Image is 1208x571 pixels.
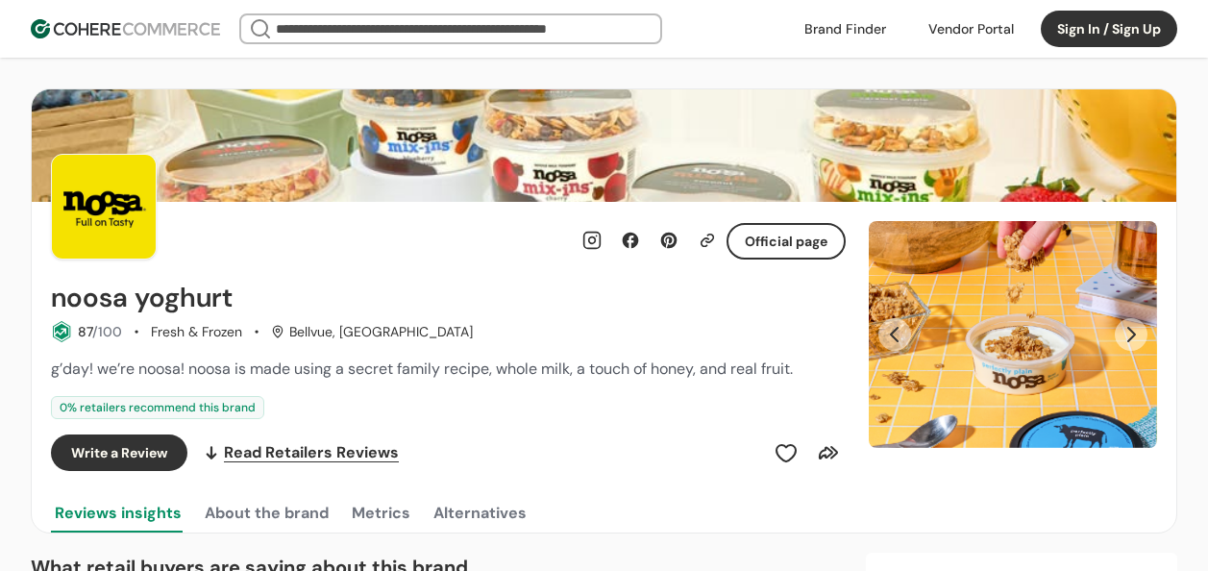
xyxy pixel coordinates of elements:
[51,494,185,533] button: Reviews insights
[869,221,1157,448] div: Slide 1
[271,322,473,342] div: Bellvue, [GEOGRAPHIC_DATA]
[51,434,187,471] button: Write a Review
[92,323,122,340] span: /100
[1041,11,1177,47] button: Sign In / Sign Up
[878,318,911,351] button: Previous Slide
[869,221,1157,448] div: Carousel
[31,19,220,38] img: Cohere Logo
[727,223,846,260] button: Official page
[203,434,399,471] a: Read Retailers Reviews
[224,441,399,464] span: Read Retailers Reviews
[151,322,242,342] div: Fresh & Frozen
[430,494,530,533] button: Alternatives
[51,154,157,260] img: Brand Photo
[51,283,233,313] h2: noosa yoghurt
[51,359,793,379] span: g’day! we’re noosa! noosa is made using a secret family recipe, whole milk, a touch of honey, and...
[32,89,1176,202] img: Brand cover image
[869,221,1157,448] img: Slide 0
[51,396,264,419] div: 0 % retailers recommend this brand
[348,494,414,533] button: Metrics
[1115,318,1147,351] button: Next Slide
[78,323,92,340] span: 87
[201,494,333,533] button: About the brand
